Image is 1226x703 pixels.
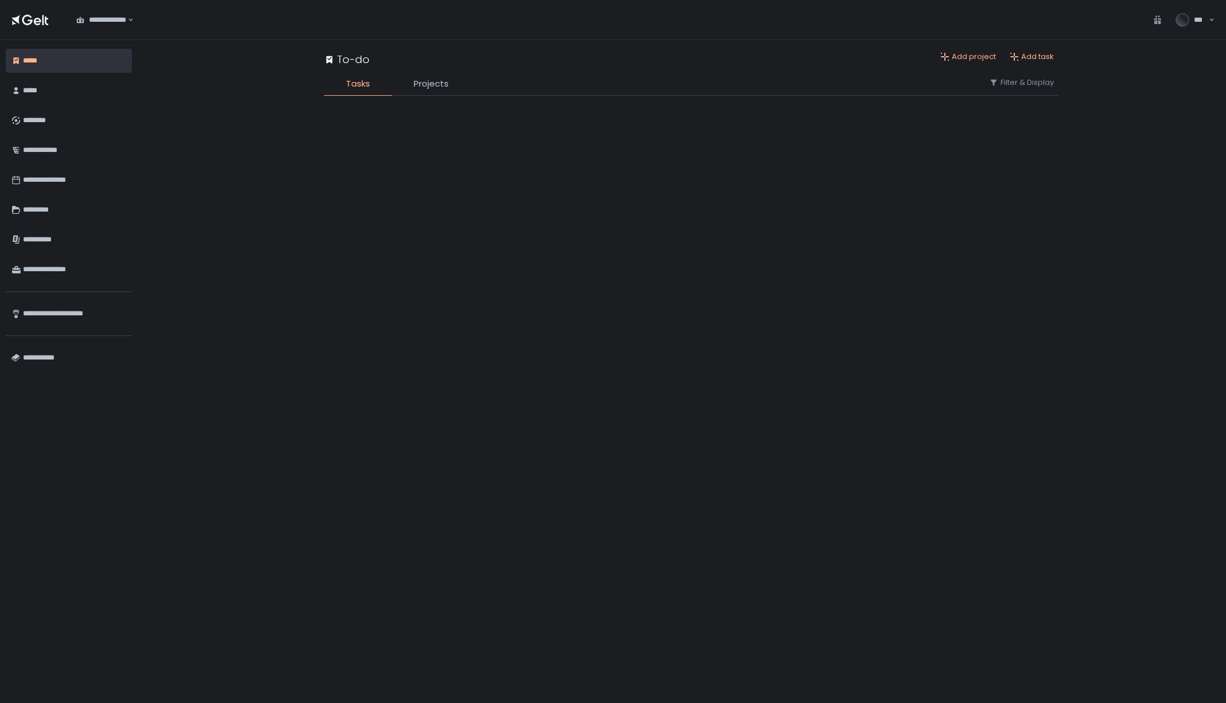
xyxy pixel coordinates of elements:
span: Tasks [346,77,370,91]
div: To-do [324,52,369,67]
div: Search for option [69,8,134,32]
input: Search for option [126,14,127,26]
button: Add task [1010,52,1054,62]
span: Projects [414,77,449,91]
button: Add project [940,52,996,62]
button: Filter & Display [989,77,1054,88]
